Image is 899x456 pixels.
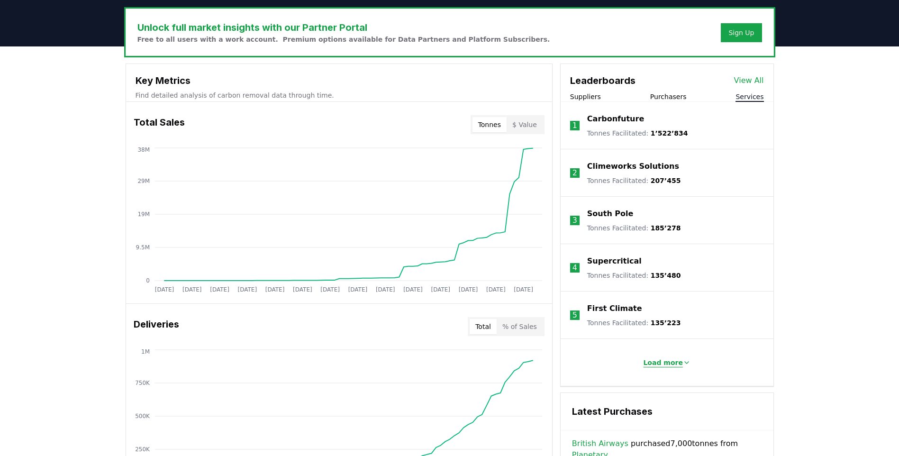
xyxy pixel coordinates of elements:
[572,310,577,321] p: 5
[265,286,284,293] tspan: [DATE]
[135,380,150,386] tspan: 750K
[210,286,229,293] tspan: [DATE]
[470,319,497,334] button: Total
[320,286,340,293] tspan: [DATE]
[643,358,683,367] p: Load more
[458,286,478,293] tspan: [DATE]
[403,286,423,293] tspan: [DATE]
[486,286,506,293] tspan: [DATE]
[736,92,763,101] button: Services
[650,92,687,101] button: Purchasers
[375,286,395,293] tspan: [DATE]
[154,286,174,293] tspan: [DATE]
[182,286,201,293] tspan: [DATE]
[570,92,601,101] button: Suppliers
[728,28,754,37] a: Sign Up
[135,446,150,453] tspan: 250K
[587,208,634,219] a: South Pole
[651,129,688,137] span: 1’522’834
[570,73,636,88] h3: Leaderboards
[651,177,681,184] span: 207’455
[587,255,642,267] a: Supercritical
[507,117,543,132] button: $ Value
[137,20,550,35] h3: Unlock full market insights with our Partner Portal
[572,215,577,226] p: 3
[137,211,150,218] tspan: 19M
[651,272,681,279] span: 135’480
[572,404,762,419] h3: Latest Purchases
[587,303,642,314] a: First Climate
[721,23,762,42] button: Sign Up
[237,286,257,293] tspan: [DATE]
[134,115,185,134] h3: Total Sales
[587,128,688,138] p: Tonnes Facilitated :
[146,277,150,284] tspan: 0
[141,348,150,355] tspan: 1M
[651,319,681,327] span: 135’223
[636,353,698,372] button: Load more
[572,438,628,449] a: British Airways
[134,317,179,336] h3: Deliveries
[587,318,681,328] p: Tonnes Facilitated :
[137,178,150,184] tspan: 29M
[137,35,550,44] p: Free to all users with a work account. Premium options available for Data Partners and Platform S...
[651,224,681,232] span: 185’278
[348,286,367,293] tspan: [DATE]
[572,120,577,131] p: 1
[587,161,679,172] a: Climeworks Solutions
[572,167,577,179] p: 2
[136,91,543,100] p: Find detailed analysis of carbon removal data through time.
[514,286,533,293] tspan: [DATE]
[431,286,450,293] tspan: [DATE]
[587,271,681,280] p: Tonnes Facilitated :
[587,113,644,125] a: Carbonfuture
[136,73,543,88] h3: Key Metrics
[293,286,312,293] tspan: [DATE]
[136,244,149,251] tspan: 9.5M
[587,176,681,185] p: Tonnes Facilitated :
[137,146,150,153] tspan: 38M
[135,413,150,420] tspan: 500K
[472,117,507,132] button: Tonnes
[587,223,681,233] p: Tonnes Facilitated :
[734,75,764,86] a: View All
[497,319,543,334] button: % of Sales
[572,262,577,274] p: 4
